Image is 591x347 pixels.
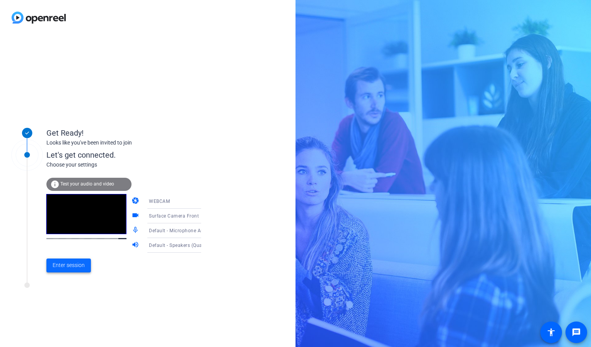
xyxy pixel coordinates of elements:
mat-icon: accessibility [547,328,556,337]
span: Enter session [53,261,85,269]
span: Test your audio and video [60,181,114,187]
div: Looks like you've been invited to join [46,139,201,147]
div: Let's get connected. [46,149,217,161]
mat-icon: camera [132,197,141,206]
span: WEBCAM [149,199,170,204]
span: Default - Speakers (Qualcomm(R) Aqstic(TM) Audio Adapter Device) [149,242,302,248]
span: Default - Microphone Array (Qualcomm(R) Aqstic(TM) ACX Static Endpoints Audio Device) [149,227,353,233]
mat-icon: message [572,328,581,337]
mat-icon: volume_up [132,241,141,250]
button: Enter session [46,259,91,272]
div: Choose your settings [46,161,217,169]
mat-icon: info [50,180,60,189]
div: Get Ready! [46,127,201,139]
mat-icon: videocam [132,211,141,221]
span: Surface Camera Front [149,213,199,219]
mat-icon: mic_none [132,226,141,235]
